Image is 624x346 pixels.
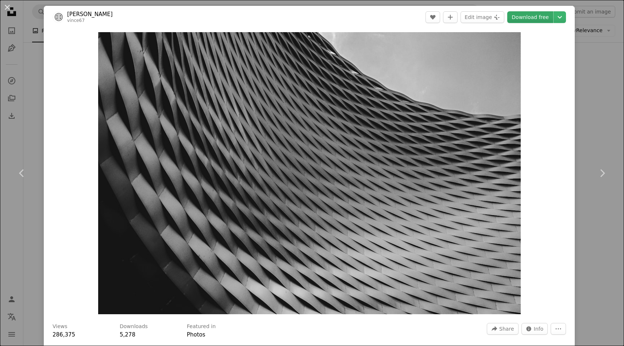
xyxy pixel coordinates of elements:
button: More Actions [551,323,566,335]
img: Go to Vincent NICOLAS's profile [53,11,64,23]
button: Edit image [461,11,504,23]
img: worms eye view of gray concrete building under cloudy sky during daytime [98,32,521,314]
button: Zoom in on this image [98,32,521,314]
a: Photos [187,331,205,338]
span: Info [534,323,544,334]
a: vince67 [67,18,85,23]
a: Download free [507,11,553,23]
span: 286,375 [53,331,75,338]
button: Add to Collection [443,11,458,23]
a: [PERSON_NAME] [67,11,113,18]
a: Next [580,138,624,208]
h3: Downloads [120,323,148,330]
h3: Views [53,323,68,330]
button: Choose download size [554,11,566,23]
span: 5,278 [120,331,135,338]
span: Share [499,323,514,334]
button: Like [425,11,440,23]
h3: Featured in [187,323,216,330]
button: Stats about this image [521,323,548,335]
button: Share this image [487,323,518,335]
